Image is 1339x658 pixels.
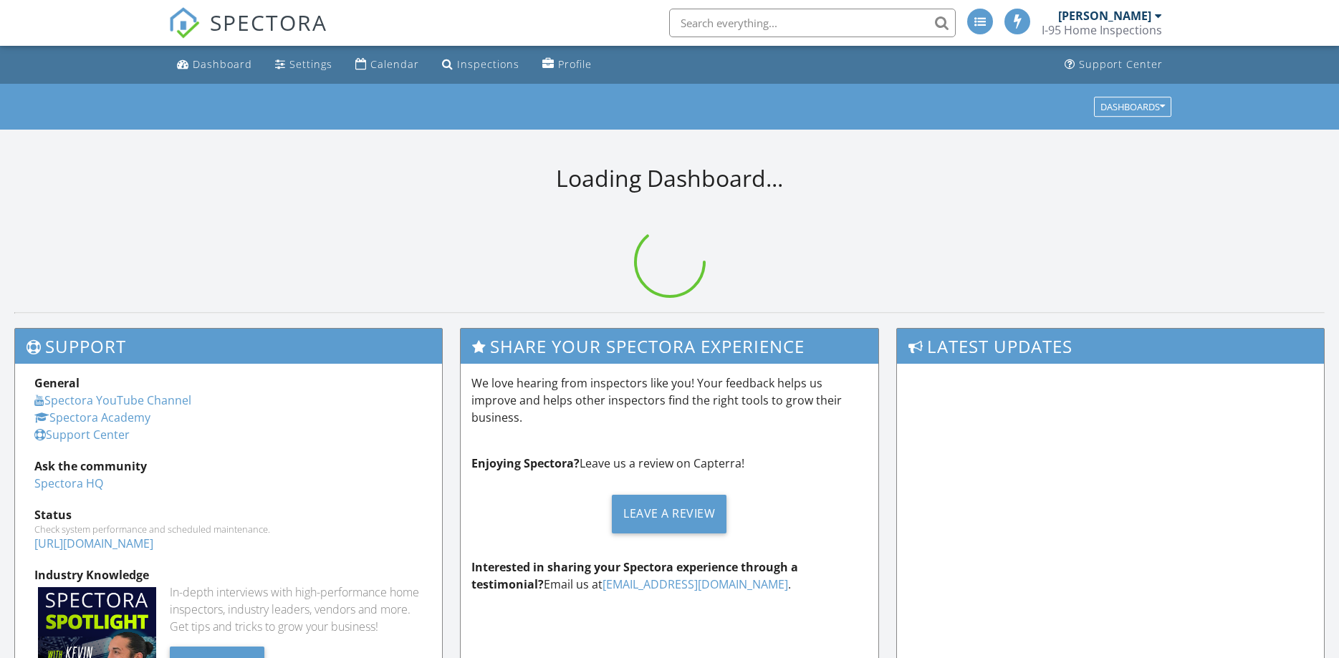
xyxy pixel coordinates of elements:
div: Ask the community [34,458,423,475]
a: Spectora HQ [34,475,103,491]
a: Settings [269,52,338,78]
a: Leave a Review [471,483,868,544]
h3: Support [15,329,442,364]
div: Calendar [370,57,419,71]
div: Inspections [457,57,519,71]
a: Spectora YouTube Channel [34,392,191,408]
div: Profile [558,57,592,71]
a: Calendar [350,52,425,78]
strong: Interested in sharing your Spectora experience through a testimonial? [471,559,798,592]
a: [EMAIL_ADDRESS][DOMAIN_NAME] [603,576,788,592]
div: Dashboards [1100,102,1165,112]
a: Spectora Academy [34,410,150,425]
div: I-95 Home Inspections [1042,23,1162,37]
a: Support Center [1059,52,1168,78]
a: Support Center [34,427,130,442]
div: Check system performance and scheduled maintenance. [34,523,423,535]
input: Search everything... [669,9,956,37]
div: Industry Knowledge [34,566,423,584]
a: Inspections [436,52,525,78]
a: Profile [537,52,597,78]
div: Support Center [1079,57,1163,71]
p: Email us at . [471,558,868,593]
div: Status [34,506,423,523]
div: Settings [289,57,332,71]
strong: General [34,375,80,391]
div: In-depth interviews with high-performance home inspectors, industry leaders, vendors and more. Ge... [170,584,423,635]
div: [PERSON_NAME] [1058,9,1151,23]
img: The Best Home Inspection Software - Spectora [168,7,200,39]
p: Leave us a review on Capterra! [471,455,868,472]
p: We love hearing from inspectors like you! Your feedback helps us improve and helps other inspecto... [471,374,868,426]
div: Dashboard [193,57,252,71]
span: SPECTORA [210,7,327,37]
div: Leave a Review [612,495,726,533]
button: Dashboards [1094,97,1171,117]
a: [URL][DOMAIN_NAME] [34,536,153,551]
h3: Share Your Spectora Experience [461,329,879,364]
h3: Latest Updates [897,329,1324,364]
a: Dashboard [171,52,258,78]
a: SPECTORA [168,19,327,49]
strong: Enjoying Spectora? [471,455,580,471]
